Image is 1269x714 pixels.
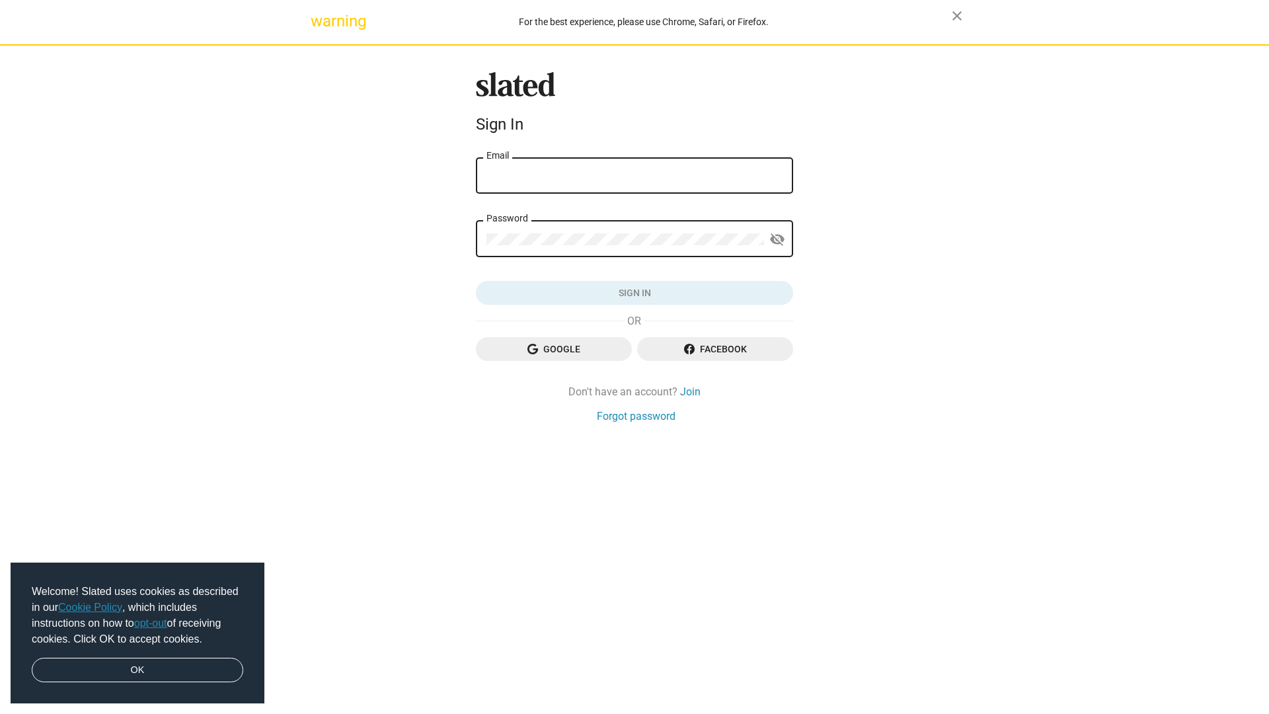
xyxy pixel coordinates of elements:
div: For the best experience, please use Chrome, Safari, or Firefox. [336,13,952,31]
a: Join [680,385,701,399]
div: Sign In [476,115,793,134]
button: Google [476,337,632,361]
a: Forgot password [597,409,675,423]
span: Google [486,337,621,361]
span: Facebook [648,337,783,361]
mat-icon: warning [311,13,327,29]
div: Don't have an account? [476,385,793,399]
div: cookieconsent [11,563,264,704]
sl-branding: Sign In [476,72,793,139]
button: Facebook [637,337,793,361]
button: Show password [764,227,790,253]
a: opt-out [134,617,167,629]
span: Welcome! Slated uses cookies as described in our , which includes instructions on how to of recei... [32,584,243,647]
mat-icon: close [949,8,965,24]
a: dismiss cookie message [32,658,243,683]
a: Cookie Policy [58,602,122,613]
mat-icon: visibility_off [769,229,785,250]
